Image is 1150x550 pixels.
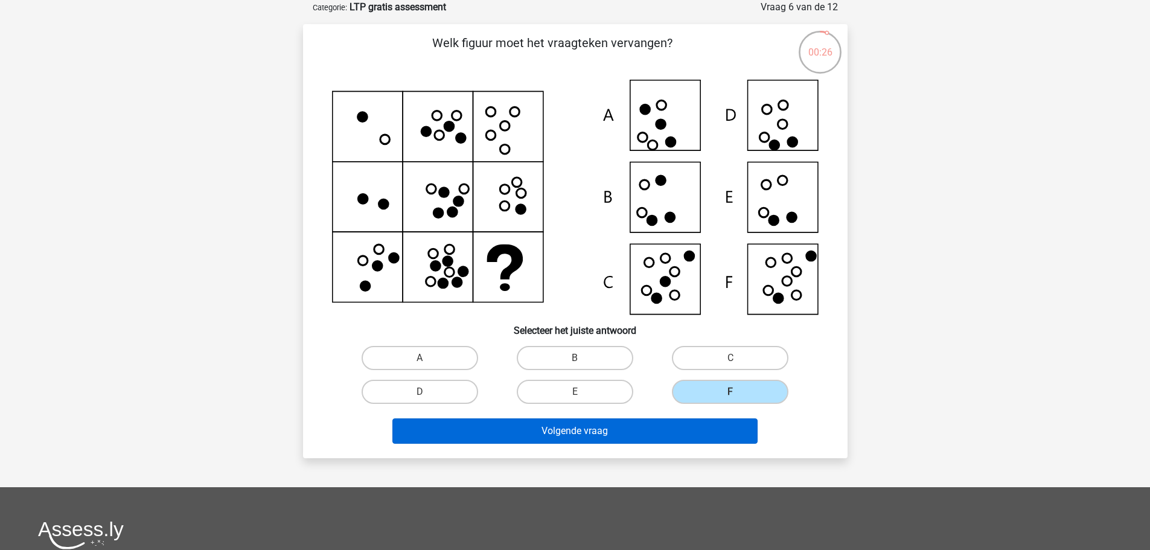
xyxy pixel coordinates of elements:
[517,380,633,404] label: E
[322,315,828,336] h6: Selecteer het juiste antwoord
[672,346,788,370] label: C
[362,346,478,370] label: A
[350,1,446,13] strong: LTP gratis assessment
[392,418,758,444] button: Volgende vraag
[362,380,478,404] label: D
[38,521,124,549] img: Assessly logo
[672,380,788,404] label: F
[313,3,347,12] small: Categorie:
[322,34,783,70] p: Welk figuur moet het vraagteken vervangen?
[797,30,843,60] div: 00:26
[517,346,633,370] label: B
